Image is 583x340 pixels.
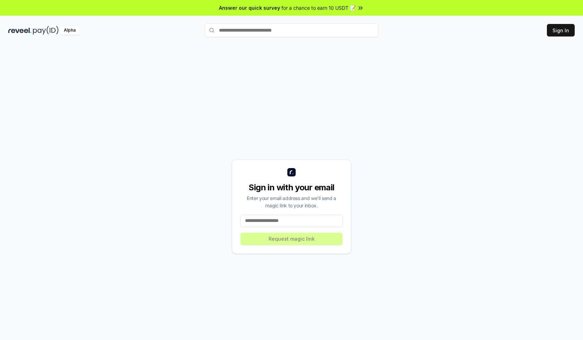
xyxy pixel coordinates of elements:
[287,168,296,176] img: logo_small
[240,182,343,193] div: Sign in with your email
[219,4,280,11] span: Answer our quick survey
[8,26,32,35] img: reveel_dark
[240,194,343,209] div: Enter your email address and we’ll send a magic link to your inbox.
[281,4,356,11] span: for a chance to earn 10 USDT 📝
[60,26,79,35] div: Alpha
[33,26,59,35] img: pay_id
[547,24,575,36] button: Sign In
